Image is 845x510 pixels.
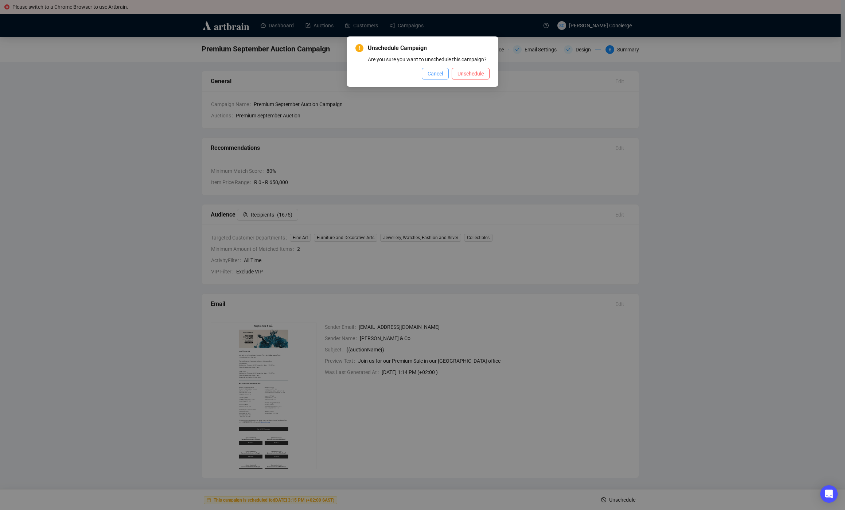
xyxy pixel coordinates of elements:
[422,68,449,79] button: Cancel
[457,70,484,78] span: Unschedule
[428,70,443,78] span: Cancel
[368,44,490,52] span: Unschedule Campaign
[452,68,490,79] button: Unschedule
[368,55,490,63] div: Are you sure you want to unschedule this campaign?
[820,485,838,503] div: Open Intercom Messenger
[355,44,363,52] span: exclamation-circle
